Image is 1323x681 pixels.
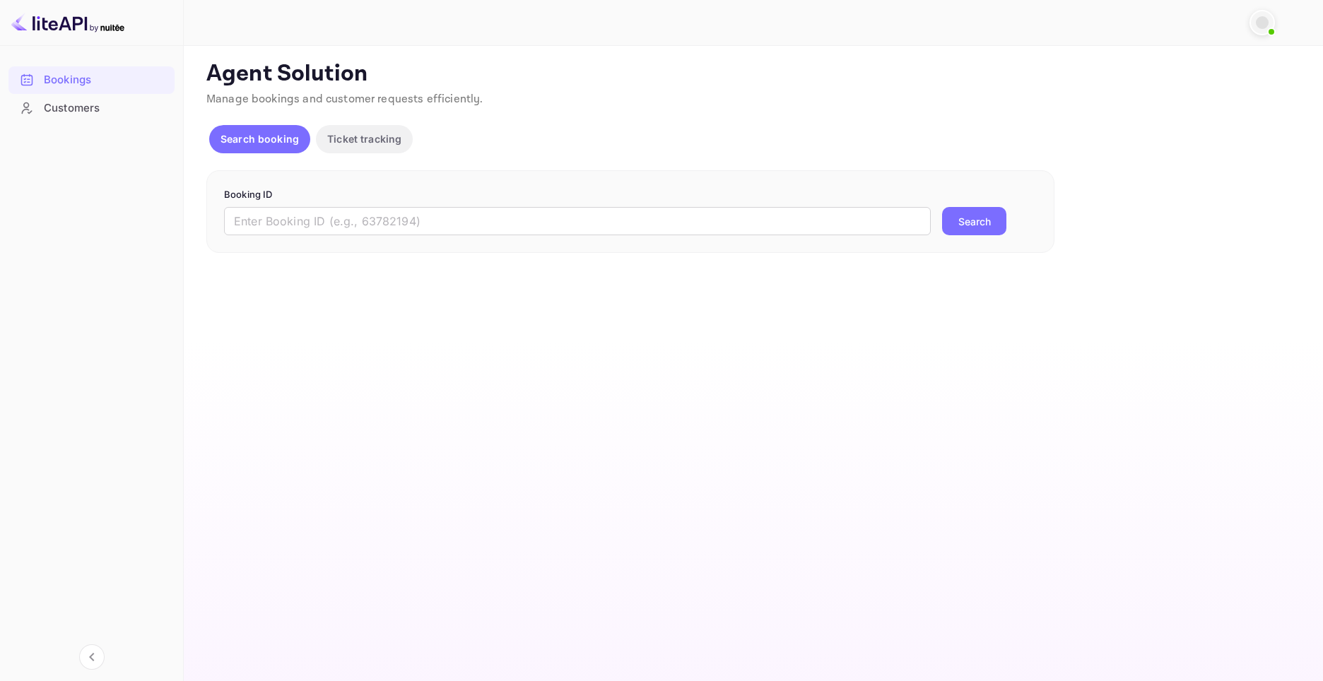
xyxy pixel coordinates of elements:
[44,72,167,88] div: Bookings
[11,11,124,34] img: LiteAPI logo
[206,60,1298,88] p: Agent Solution
[8,95,175,122] div: Customers
[79,644,105,670] button: Collapse navigation
[327,131,401,146] p: Ticket tracking
[942,207,1006,235] button: Search
[44,100,167,117] div: Customers
[220,131,299,146] p: Search booking
[8,66,175,93] a: Bookings
[224,188,1037,202] p: Booking ID
[206,92,483,107] span: Manage bookings and customer requests efficiently.
[224,207,931,235] input: Enter Booking ID (e.g., 63782194)
[8,95,175,121] a: Customers
[8,66,175,94] div: Bookings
